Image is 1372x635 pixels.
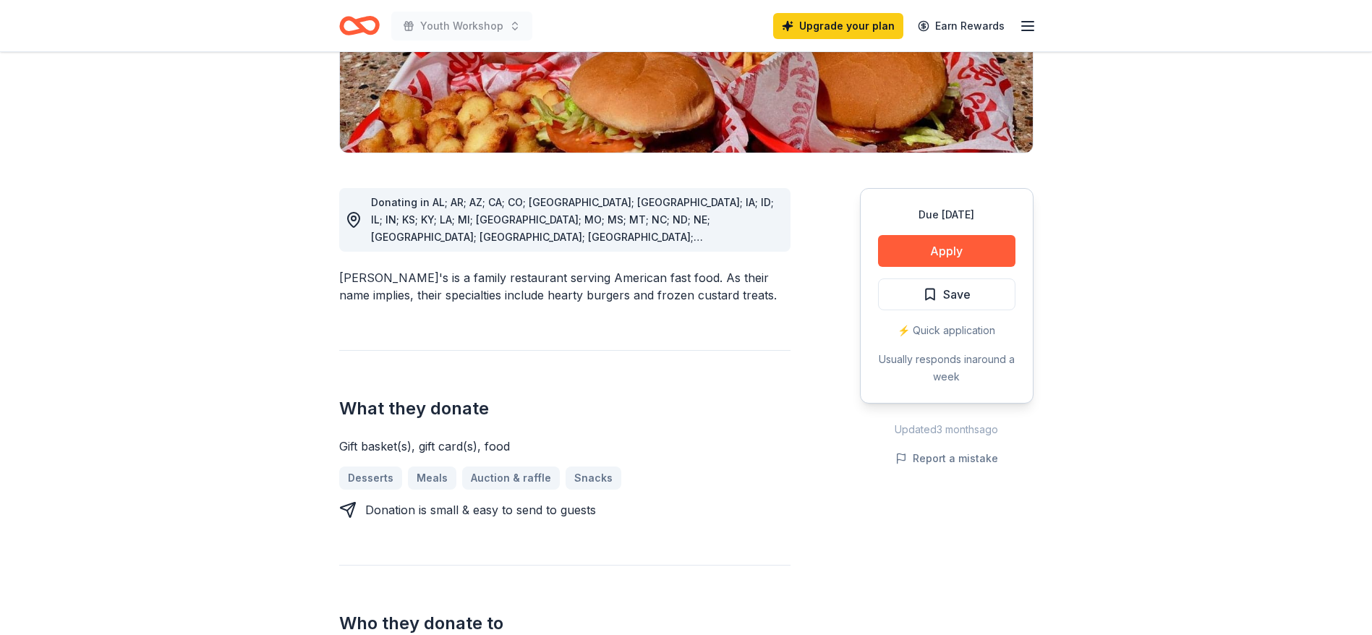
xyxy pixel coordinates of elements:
a: Snacks [566,466,621,490]
h2: What they donate [339,397,791,420]
span: Donating in AL; AR; AZ; CA; CO; [GEOGRAPHIC_DATA]; [GEOGRAPHIC_DATA]; IA; ID; IL; IN; KS; KY; LA;... [371,196,774,278]
a: Upgrade your plan [773,13,903,39]
button: Report a mistake [895,450,998,467]
div: Gift basket(s), gift card(s), food [339,438,791,455]
a: Home [339,9,380,43]
div: Updated 3 months ago [860,421,1034,438]
div: Donation is small & easy to send to guests [365,501,596,519]
a: Earn Rewards [909,13,1013,39]
a: Desserts [339,466,402,490]
span: Youth Workshop [420,17,503,35]
button: Youth Workshop [391,12,532,41]
a: Meals [408,466,456,490]
div: Usually responds in around a week [878,351,1015,385]
button: Apply [878,235,1015,267]
span: Save [943,285,971,304]
button: Save [878,278,1015,310]
h2: Who they donate to [339,612,791,635]
a: Auction & raffle [462,466,560,490]
div: Due [DATE] [878,206,1015,223]
div: [PERSON_NAME]'s is a family restaurant serving American fast food. As their name implies, their s... [339,269,791,304]
div: ⚡️ Quick application [878,322,1015,339]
